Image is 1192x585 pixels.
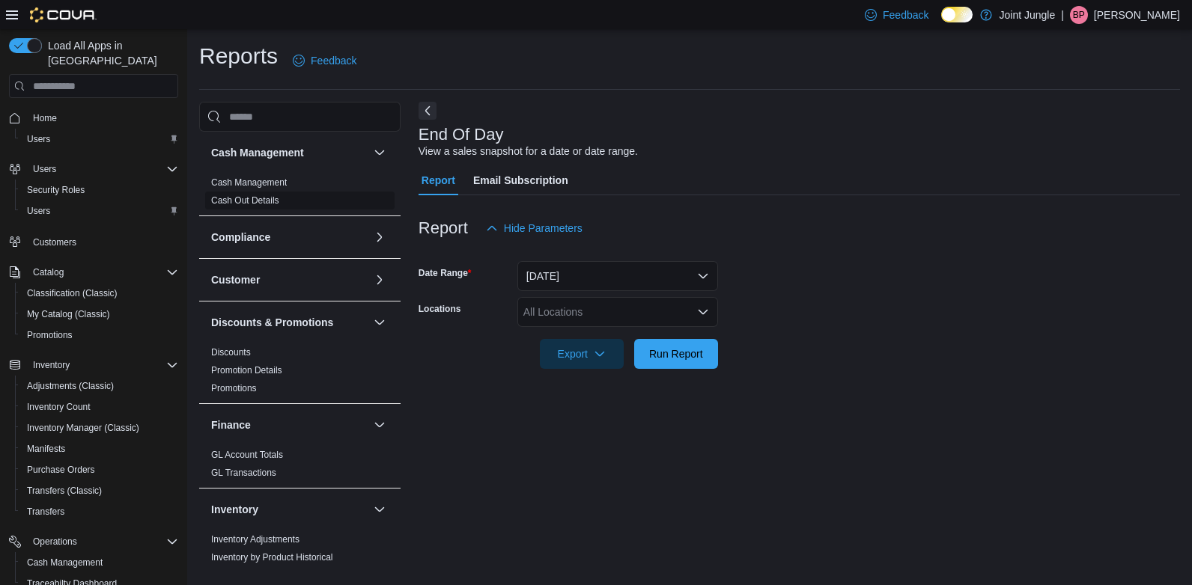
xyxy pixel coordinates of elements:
a: GL Account Totals [211,450,283,460]
div: Discounts & Promotions [199,343,401,403]
a: Inventory Manager (Classic) [21,419,145,437]
h1: Reports [199,41,278,71]
p: [PERSON_NAME] [1094,6,1180,24]
span: Classification (Classic) [21,284,178,302]
a: Discounts [211,347,251,358]
button: Hide Parameters [480,213,589,243]
span: Promotion Details [211,364,282,376]
button: Customer [211,272,368,287]
h3: Compliance [211,230,270,245]
a: Cash Management [21,554,109,572]
span: Security Roles [27,184,85,196]
span: GL Transactions [211,467,276,479]
span: Inventory Manager (Classic) [27,422,139,434]
a: Inventory Adjustments [211,534,299,545]
span: My Catalog (Classic) [27,308,110,320]
span: Users [27,160,178,178]
label: Locations [419,303,461,315]
button: Cash Management [371,144,389,162]
img: Cova [30,7,97,22]
span: Email Subscription [473,165,568,195]
span: BP [1073,6,1085,24]
button: Discounts & Promotions [371,313,389,331]
span: Adjustments (Classic) [21,377,178,395]
a: Promotions [21,326,79,344]
a: Users [21,130,56,148]
span: Inventory Count [21,398,178,416]
a: Cash Out Details [211,195,279,206]
span: Export [549,339,615,369]
a: Adjustments (Classic) [21,377,120,395]
a: Feedback [287,46,362,76]
span: Promotions [211,382,257,394]
a: Transfers (Classic) [21,482,108,500]
span: Inventory [33,359,70,371]
a: Inventory Count Details [211,570,305,581]
button: Adjustments (Classic) [15,376,184,396]
p: | [1061,6,1064,24]
button: Inventory [3,355,184,376]
span: Feedback [311,53,356,68]
a: Manifests [21,440,71,458]
div: View a sales snapshot for a date or date range. [419,144,638,159]
span: My Catalog (Classic) [21,305,178,323]
button: Users [15,129,184,150]
button: Users [27,160,62,178]
span: Inventory Count [27,401,91,413]
button: Customer [371,271,389,289]
button: Inventory Count [15,396,184,417]
a: Transfers [21,503,70,521]
button: Promotions [15,325,184,346]
button: Inventory [27,356,76,374]
a: Users [21,202,56,220]
span: Home [33,112,57,124]
button: Users [15,200,184,221]
span: Security Roles [21,181,178,199]
input: Dark Mode [941,7,973,22]
h3: Customer [211,272,260,287]
p: Joint Jungle [1000,6,1056,24]
a: Inventory by Product Historical [211,552,333,563]
span: Operations [33,536,77,548]
a: GL Transactions [211,468,276,478]
button: Cash Management [15,552,184,573]
span: Operations [27,533,178,551]
h3: End Of Day [419,126,504,144]
span: Purchase Orders [27,464,95,476]
span: Purchase Orders [21,461,178,479]
span: Classification (Classic) [27,287,118,299]
a: Purchase Orders [21,461,101,479]
h3: Discounts & Promotions [211,315,333,330]
button: [DATE] [517,261,718,291]
button: Operations [27,533,83,551]
button: Export [540,339,624,369]
span: Transfers (Classic) [27,485,102,497]
button: Finance [371,416,389,434]
span: Hide Parameters [504,221,583,236]
a: Classification (Classic) [21,284,124,302]
h3: Finance [211,417,251,432]
span: Dark Mode [941,22,942,23]
span: Inventory by Product Historical [211,551,333,563]
button: Discounts & Promotions [211,315,368,330]
button: Users [3,159,184,180]
a: Customers [27,233,82,251]
span: Run Report [649,346,703,361]
a: My Catalog (Classic) [21,305,116,323]
span: Report [422,165,455,195]
button: Security Roles [15,180,184,200]
span: Inventory Adjustments [211,533,299,545]
span: Users [27,205,50,217]
button: Catalog [3,262,184,283]
span: Cash Management [211,177,287,189]
h3: Inventory [211,502,258,517]
span: Catalog [27,263,178,281]
button: Cash Management [211,145,368,160]
button: Transfers (Classic) [15,480,184,501]
span: Customers [27,232,178,251]
button: Purchase Orders [15,459,184,480]
button: Finance [211,417,368,432]
a: Security Roles [21,181,91,199]
span: Users [21,202,178,220]
a: Promotion Details [211,365,282,376]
